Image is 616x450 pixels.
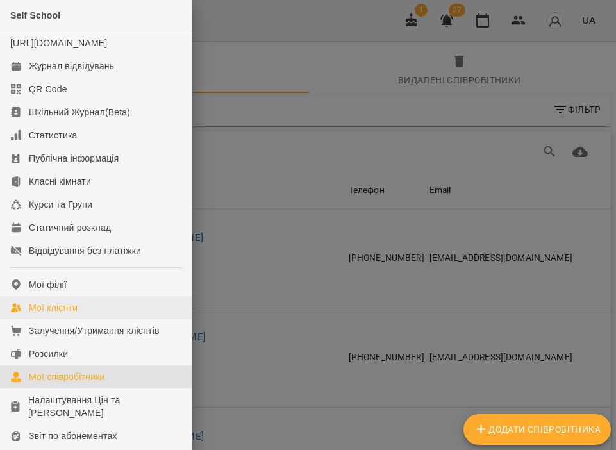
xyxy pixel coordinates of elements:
a: [URL][DOMAIN_NAME] [10,38,107,48]
div: Відвідування без платіжки [29,244,141,257]
div: Статистика [29,129,78,142]
div: Курси та Групи [29,198,92,211]
div: Шкільний Журнал(Beta) [29,106,130,119]
div: Класні кімнати [29,175,91,188]
div: Налаштування Цін та [PERSON_NAME] [28,394,181,419]
div: QR Code [29,83,67,96]
div: Звіт по абонементах [29,429,117,442]
span: Додати співробітника [474,422,601,437]
div: Розсилки [29,347,68,360]
div: Мої філії [29,278,67,291]
div: Мої клієнти [29,301,78,314]
span: Self School [10,10,60,21]
div: Залучення/Утримання клієнтів [29,324,160,337]
div: Мої співробітники [29,371,105,383]
div: Статичний розклад [29,221,111,234]
div: Публічна інформація [29,152,119,165]
button: Додати співробітника [463,414,611,445]
div: Журнал відвідувань [29,60,114,72]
